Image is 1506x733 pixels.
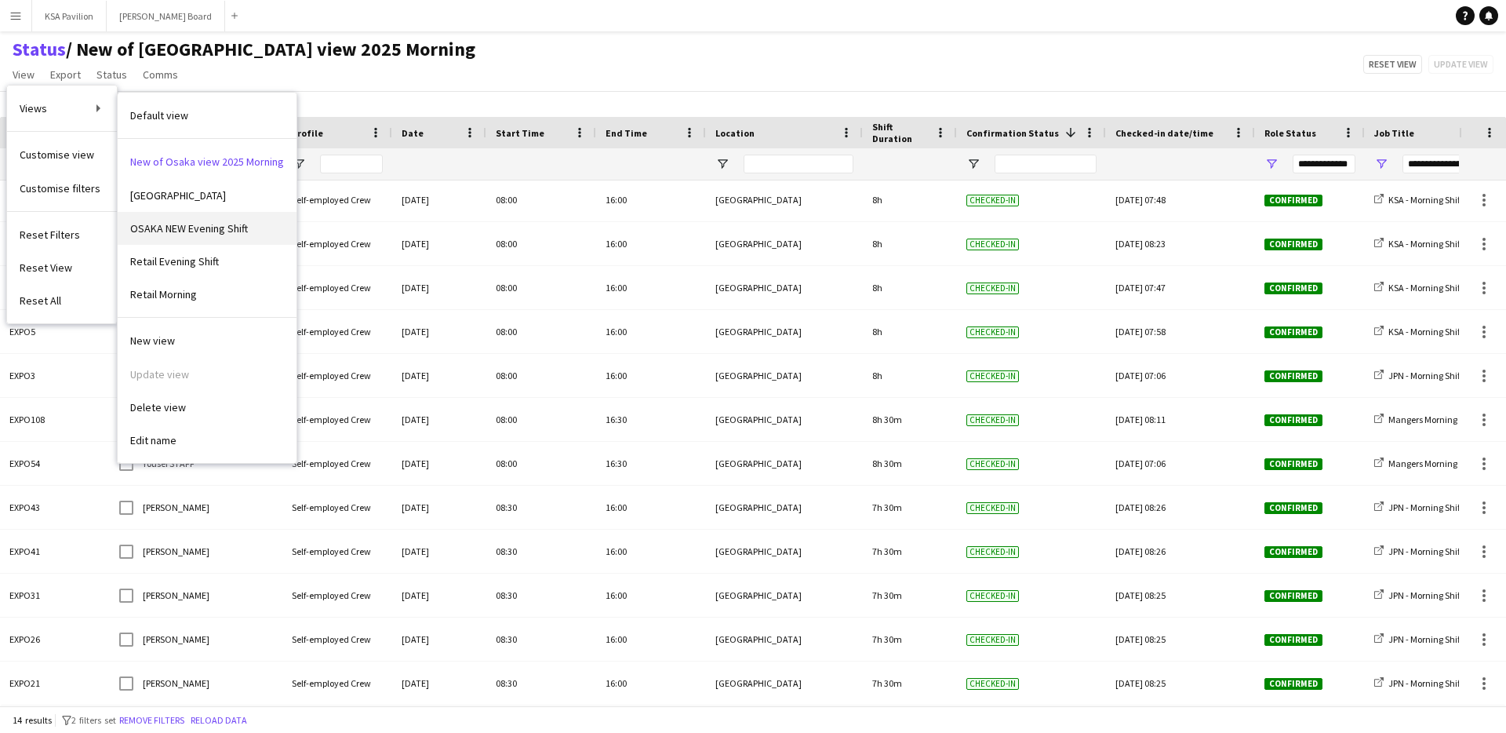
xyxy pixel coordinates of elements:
[596,530,706,573] div: 16:00
[1388,414,1457,425] span: Mangers Morning
[1115,662,1246,705] div: [DATE] 08:25
[1388,326,1463,337] span: KSA - Morning Shift
[966,502,1019,514] span: Checked-in
[486,574,596,617] div: 08:30
[966,370,1019,382] span: Checked-in
[486,266,596,309] div: 08:00
[966,157,980,171] button: Open Filter Menu
[1374,414,1457,425] a: Mangers Morning
[863,354,957,397] div: 8h
[130,188,226,202] span: [GEOGRAPHIC_DATA]
[1264,678,1322,690] span: Confirmed
[392,486,486,529] div: [DATE]
[1115,178,1246,221] div: [DATE] 07:48
[863,398,957,441] div: 8h 30m
[7,284,117,317] a: Reset All
[50,67,81,82] span: Export
[118,99,296,132] a: undefined
[966,326,1019,338] span: Checked-in
[66,38,475,61] span: New of Osaka view 2025 Morning
[1264,239,1322,250] span: Confirmed
[744,155,853,173] input: Location Filter Input
[1115,398,1246,441] div: [DATE] 08:11
[486,662,596,705] div: 08:30
[1374,326,1463,337] a: KSA - Morning Shift
[863,662,957,705] div: 7h 30m
[596,266,706,309] div: 16:00
[872,121,929,144] span: Shift Duration
[118,179,296,212] a: undefined
[7,138,117,171] a: Customise view
[143,501,209,513] span: [PERSON_NAME]
[392,530,486,573] div: [DATE]
[486,530,596,573] div: 08:30
[20,261,72,275] span: Reset View
[706,530,863,573] div: [GEOGRAPHIC_DATA]
[706,574,863,617] div: [GEOGRAPHIC_DATA]
[402,127,424,139] span: Date
[1388,633,1463,645] span: JPN - Morning Shift
[863,266,957,309] div: 8h
[863,530,957,573] div: 7h 30m
[130,400,186,414] span: Delete view
[282,530,392,573] div: Self-employed Crew
[706,354,863,397] div: [GEOGRAPHIC_DATA]
[1115,127,1213,139] span: Checked-in date/time
[1115,618,1246,661] div: [DATE] 08:25
[1115,310,1246,353] div: [DATE] 07:58
[1388,677,1463,689] span: JPN - Morning Shift
[392,398,486,441] div: [DATE]
[130,287,197,301] span: Retail Morning
[995,155,1097,173] input: Confirmation Status Filter Input
[486,354,596,397] div: 08:00
[706,310,863,353] div: [GEOGRAPHIC_DATA]
[282,662,392,705] div: Self-employed Crew
[596,486,706,529] div: 16:00
[715,157,729,171] button: Open Filter Menu
[1374,194,1463,206] a: KSA - Morning Shift
[486,398,596,441] div: 08:00
[7,172,117,205] a: Customise filters
[1374,589,1463,601] a: JPN - Morning Shift
[486,310,596,353] div: 08:00
[1115,266,1246,309] div: [DATE] 07:47
[118,391,296,424] a: undefined
[1388,545,1463,557] span: JPN - Morning Shift
[863,618,957,661] div: 7h 30m
[706,618,863,661] div: [GEOGRAPHIC_DATA]
[966,634,1019,646] span: Checked-in
[596,442,706,485] div: 16:30
[966,546,1019,558] span: Checked-in
[107,1,225,31] button: [PERSON_NAME] Board
[96,67,127,82] span: Status
[187,712,250,729] button: Reload data
[130,433,176,447] span: Edit name
[20,101,47,115] span: Views
[392,618,486,661] div: [DATE]
[1388,194,1463,206] span: KSA - Morning Shift
[496,127,544,139] span: Start Time
[706,662,863,705] div: [GEOGRAPHIC_DATA]
[596,398,706,441] div: 16:30
[1388,458,1457,469] span: Mangers Morning
[966,239,1019,250] span: Checked-in
[1374,458,1457,469] a: Mangers Morning
[1115,486,1246,529] div: [DATE] 08:26
[118,324,296,357] a: undefined
[1374,633,1463,645] a: JPN - Morning Shift
[1374,238,1463,250] a: KSA - Morning Shift
[966,195,1019,206] span: Checked-in
[13,38,66,61] a: Status
[596,310,706,353] div: 16:00
[596,662,706,705] div: 16:00
[863,486,957,529] div: 7h 30m
[1264,326,1322,338] span: Confirmed
[606,127,647,139] span: End Time
[966,458,1019,470] span: Checked-in
[130,221,248,235] span: OSAKA NEW Evening Shift
[6,64,41,85] a: View
[20,228,80,242] span: Reset Filters
[1115,442,1246,485] div: [DATE] 07:06
[136,64,184,85] a: Comms
[863,178,957,221] div: 8h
